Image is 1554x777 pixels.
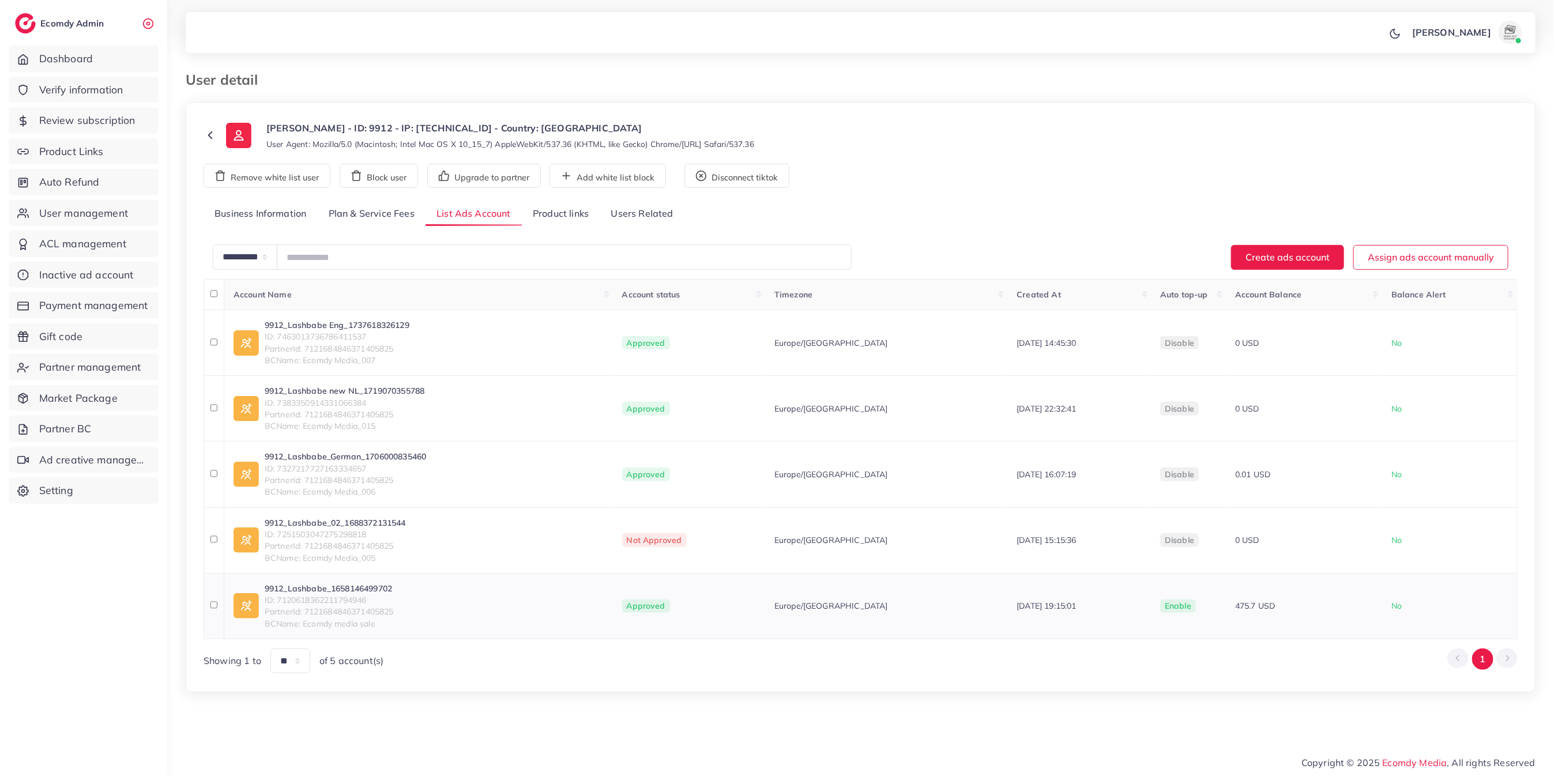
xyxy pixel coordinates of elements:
[1391,601,1402,611] span: No
[1499,21,1522,44] img: avatar
[265,331,409,342] span: ID: 7463013736786411537
[1160,289,1208,300] span: Auto top-up
[1447,756,1536,770] span: , All rights Reserved
[1391,403,1402,414] span: No
[622,402,670,416] span: Approved
[427,164,541,188] button: Upgrade to partner
[1235,535,1259,545] span: 0 USD
[265,540,406,552] span: PartnerId: 7121684846371405825
[622,599,670,613] span: Approved
[234,462,259,487] img: ic-ad-info.7fc67b75.svg
[1165,601,1191,611] span: enable
[9,262,159,288] a: Inactive ad account
[265,319,409,331] a: 9912_Lashbabe Eng_1737618326129
[265,474,426,486] span: PartnerId: 7121684846371405825
[265,420,424,432] span: BCName: Ecomdy Media_015
[9,292,159,319] a: Payment management
[265,397,424,409] span: ID: 7383350914331066384
[1235,601,1275,611] span: 475.7 USD
[774,289,812,300] span: Timezone
[1165,403,1194,414] span: disable
[9,477,159,504] a: Setting
[1017,535,1076,545] span: [DATE] 15:15:36
[234,330,259,356] img: ic-ad-info.7fc67b75.svg
[1017,469,1076,480] span: [DATE] 16:07:19
[622,533,687,547] span: Not Approved
[234,289,292,300] span: Account Name
[9,231,159,257] a: ACL management
[39,329,82,344] span: Gift code
[265,583,394,594] a: 9912_Lashbabe_1658146499702
[1391,289,1446,300] span: Balance Alert
[39,82,123,97] span: Verify information
[39,483,73,498] span: Setting
[265,552,406,564] span: BCName: Ecomdy Media_005
[9,107,159,134] a: Review subscription
[318,202,426,227] a: Plan & Service Fees
[265,618,394,629] span: BCName: Ecomdy media sale
[265,606,394,617] span: PartnerId: 7121684846371405825
[39,421,92,436] span: Partner BC
[40,18,107,29] h2: Ecomdy Admin
[1235,289,1301,300] span: Account Balance
[340,164,418,188] button: Block user
[39,236,126,251] span: ACL management
[39,206,128,221] span: User management
[204,164,330,188] button: Remove white list user
[9,447,159,473] a: Ad creative management
[204,202,318,227] a: Business Information
[226,123,251,148] img: ic-user-info.36bf1079.svg
[774,337,888,349] span: Europe/[GEOGRAPHIC_DATA]
[774,403,888,414] span: Europe/[GEOGRAPHIC_DATA]
[774,469,888,480] span: Europe/[GEOGRAPHIC_DATA]
[1165,469,1194,480] span: disable
[550,164,666,188] button: Add white list block
[265,385,424,397] a: 9912_Lashbabe new NL_1719070355788
[1391,469,1402,480] span: No
[39,144,104,159] span: Product Links
[1412,25,1491,39] p: [PERSON_NAME]
[1235,469,1270,480] span: 0.01 USD
[39,452,150,467] span: Ad creative management
[265,409,424,420] span: PartnerId: 7121684846371405825
[9,323,159,350] a: Gift code
[1406,21,1526,44] a: [PERSON_NAME]avatar
[522,202,600,227] a: Product links
[1165,535,1194,545] span: disable
[39,267,134,282] span: Inactive ad account
[265,594,394,606] span: ID: 7120618362211794946
[1231,245,1344,270] button: Create ads account
[1235,338,1259,348] span: 0 USD
[266,121,754,135] p: [PERSON_NAME] - ID: 9912 - IP: [TECHNICAL_ID] - Country: [GEOGRAPHIC_DATA]
[1447,648,1518,670] ul: Pagination
[265,529,406,540] span: ID: 7251503047275298818
[319,654,383,667] span: of 5 account(s)
[234,527,259,553] img: ic-ad-info.7fc67b75.svg
[186,71,267,88] h3: User detail
[426,202,522,227] a: List Ads Account
[1391,338,1402,348] span: No
[1017,338,1076,348] span: [DATE] 14:45:30
[1017,403,1076,414] span: [DATE] 22:32:41
[204,654,261,667] span: Showing 1 to
[1391,535,1402,545] span: No
[1017,601,1076,611] span: [DATE] 19:15:01
[265,451,426,462] a: 9912_Lashbabe_German_1706000835460
[39,51,93,66] span: Dashboard
[39,360,141,375] span: Partner management
[622,289,680,300] span: Account status
[9,385,159,412] a: Market Package
[622,336,670,350] span: Approved
[39,298,148,313] span: Payment management
[265,486,426,497] span: BCName: Ecomdy Media_006
[774,534,888,546] span: Europe/[GEOGRAPHIC_DATA]
[1017,289,1061,300] span: Created At
[774,600,888,612] span: Europe/[GEOGRAPHIC_DATA]
[9,46,159,72] a: Dashboard
[265,463,426,474] span: ID: 7327217727163334657
[9,77,159,103] a: Verify information
[1472,648,1493,670] button: Go to page 1
[1301,756,1536,770] span: Copyright © 2025
[234,396,259,421] img: ic-ad-info.7fc67b75.svg
[1383,757,1447,768] a: Ecomdy Media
